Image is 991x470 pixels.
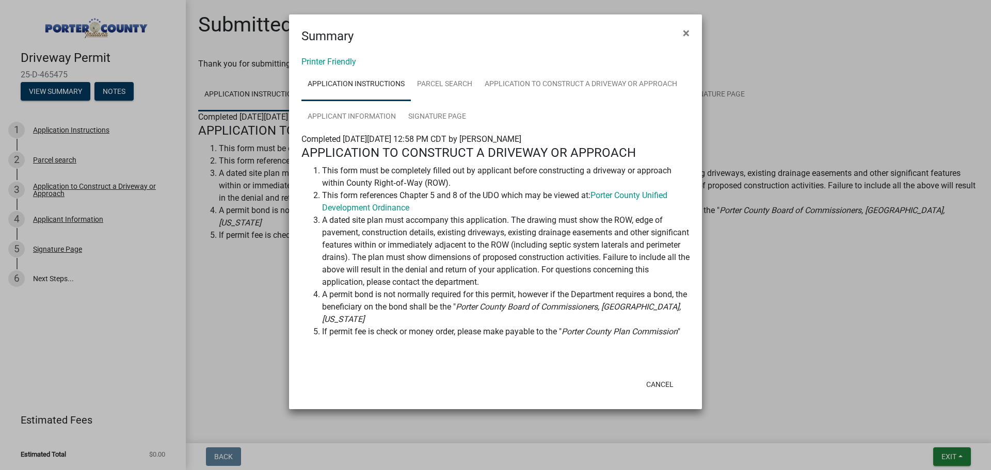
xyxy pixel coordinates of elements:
button: Close [675,19,698,47]
a: Printer Friendly [301,57,356,67]
a: Parcel search [411,68,478,101]
h4: APPLICATION TO CONSTRUCT A DRIVEWAY OR APPROACH [301,145,690,160]
a: Application Instructions [301,68,411,101]
a: Porter County Unified Development Ordinance [322,190,667,213]
h4: Summary [301,27,354,45]
button: Cancel [638,375,682,394]
li: A permit bond is not normally required for this permit, however if the Department requires a bond... [322,288,690,326]
a: Application to Construct a Driveway or Approach [478,68,683,101]
a: Signature Page [402,101,472,134]
span: Completed [DATE][DATE] 12:58 PM CDT by [PERSON_NAME] [301,134,521,144]
i: Porter County Plan Commission [562,327,678,336]
li: If permit fee is check or money order, please make payable to the " " [322,326,690,338]
span: × [683,26,690,40]
li: This form references Chapter 5 and 8 of the UDO which may be viewed at: [322,189,690,214]
li: This form must be completely filled out by applicant before constructing a driveway or approach w... [322,165,690,189]
i: Porter County Board of Commissioners, [GEOGRAPHIC_DATA], [US_STATE] [322,302,681,324]
a: Applicant Information [301,101,402,134]
li: A dated site plan must accompany this application. The drawing must show the ROW, edge of pavemen... [322,214,690,288]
